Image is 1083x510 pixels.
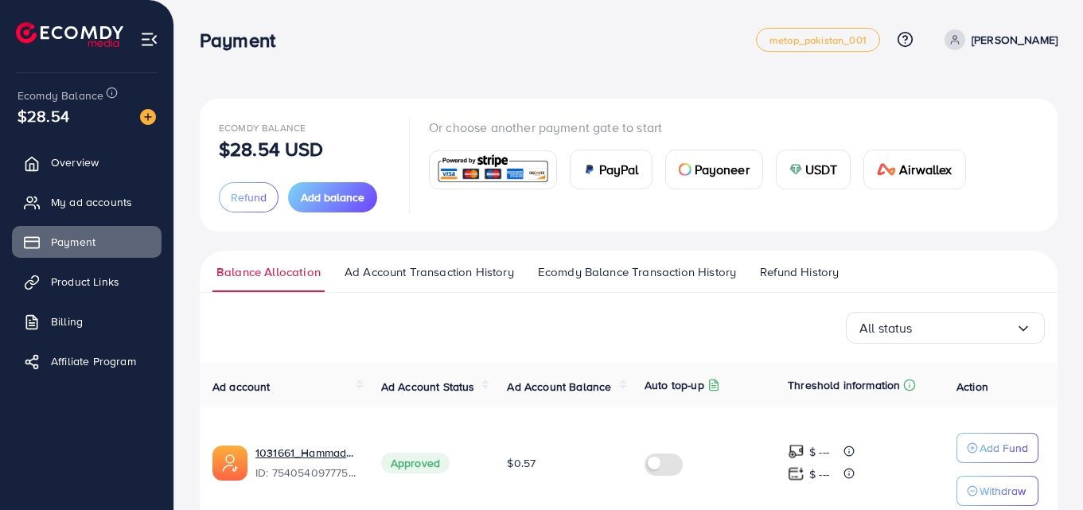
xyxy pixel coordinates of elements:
[212,446,247,481] img: ic-ads-acc.e4c84228.svg
[760,263,839,281] span: Refund History
[301,189,364,205] span: Add balance
[776,150,851,189] a: cardUSDT
[938,29,1058,50] a: [PERSON_NAME]
[381,453,450,473] span: Approved
[51,194,132,210] span: My ad accounts
[789,163,802,176] img: card
[12,345,162,377] a: Affiliate Program
[913,316,1015,341] input: Search for option
[679,163,691,176] img: card
[805,160,838,179] span: USDT
[583,163,596,176] img: card
[51,313,83,329] span: Billing
[12,226,162,258] a: Payment
[956,433,1038,463] button: Add Fund
[788,376,900,395] p: Threshold information
[877,163,896,176] img: card
[140,30,158,49] img: menu
[51,154,99,170] span: Overview
[51,353,136,369] span: Affiliate Program
[788,465,804,482] img: top-up amount
[899,160,952,179] span: Airwallex
[381,379,475,395] span: Ad Account Status
[231,189,267,205] span: Refund
[846,312,1045,344] div: Search for option
[769,35,867,45] span: metap_pakistan_001
[809,442,829,461] p: $ ---
[12,266,162,298] a: Product Links
[665,150,763,189] a: cardPayoneer
[219,139,324,158] p: $28.54 USD
[18,104,69,127] span: $28.54
[12,186,162,218] a: My ad accounts
[200,29,288,52] h3: Payment
[980,438,1028,457] p: Add Fund
[972,30,1058,49] p: [PERSON_NAME]
[538,263,736,281] span: Ecomdy Balance Transaction History
[507,379,611,395] span: Ad Account Balance
[956,476,1038,506] button: Withdraw
[863,150,965,189] a: cardAirwallex
[255,465,356,481] span: ID: 7540540977757405191
[570,150,653,189] a: cardPayPal
[756,28,880,52] a: metap_pakistan_001
[645,376,704,395] p: Auto top-up
[140,109,156,125] img: image
[12,306,162,337] a: Billing
[219,121,306,134] span: Ecomdy Balance
[255,445,356,481] div: <span class='underline'>1031661_Hammad Sabir_1755669306221</span></br>7540540977757405191
[345,263,514,281] span: Ad Account Transaction History
[980,481,1026,500] p: Withdraw
[51,274,119,290] span: Product Links
[695,160,750,179] span: Payoneer
[434,153,551,187] img: card
[859,316,913,341] span: All status
[1015,438,1071,498] iframe: Chat
[429,118,979,137] p: Or choose another payment gate to start
[788,443,804,460] img: top-up amount
[216,263,321,281] span: Balance Allocation
[12,146,162,178] a: Overview
[51,234,95,250] span: Payment
[507,455,536,471] span: $0.57
[809,465,829,484] p: $ ---
[18,88,103,103] span: Ecomdy Balance
[288,182,377,212] button: Add balance
[255,445,356,461] a: 1031661_Hammad Sabir_1755669306221
[429,150,557,189] a: card
[16,22,123,47] img: logo
[212,379,271,395] span: Ad account
[599,160,639,179] span: PayPal
[956,379,988,395] span: Action
[219,182,279,212] button: Refund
